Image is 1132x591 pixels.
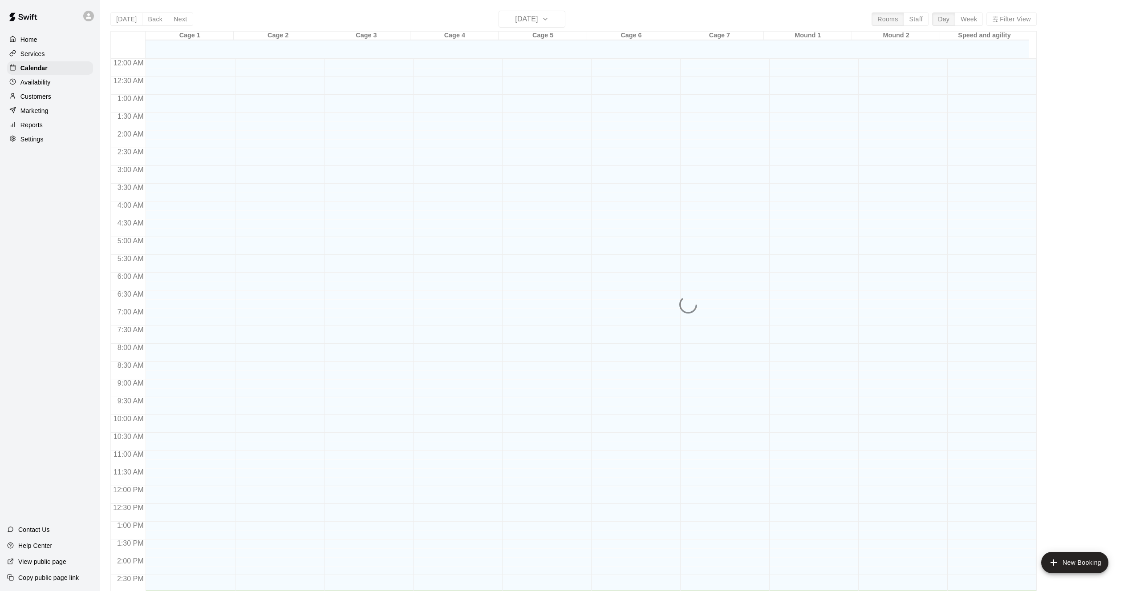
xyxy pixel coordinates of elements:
span: 1:00 AM [115,95,146,102]
span: 4:00 AM [115,201,146,209]
span: 2:30 AM [115,148,146,156]
span: 12:30 PM [111,504,146,511]
div: Mound 2 [852,32,940,40]
span: 2:00 AM [115,130,146,138]
div: Mound 1 [764,32,852,40]
div: Cage 4 [410,32,499,40]
p: Services [20,49,45,58]
p: Reports [20,121,43,129]
span: 1:30 AM [115,113,146,120]
a: Customers [7,90,93,103]
p: Marketing [20,106,49,115]
span: 12:30 AM [111,77,146,84]
span: 8:30 AM [115,362,146,369]
button: add [1041,552,1108,573]
a: Services [7,47,93,60]
a: Calendar [7,61,93,75]
span: 8:00 AM [115,344,146,351]
span: 2:00 PM [115,557,146,565]
p: Copy public page link [18,573,79,582]
span: 12:00 PM [111,486,146,494]
span: 2:30 PM [115,575,146,583]
div: Cage 3 [322,32,410,40]
div: Cage 2 [234,32,322,40]
span: 7:30 AM [115,326,146,334]
span: 10:30 AM [111,433,146,440]
span: 9:30 AM [115,397,146,405]
span: 11:30 AM [111,468,146,476]
a: Availability [7,76,93,89]
span: 1:30 PM [115,539,146,547]
p: View public page [18,557,66,566]
span: 5:30 AM [115,255,146,262]
p: Calendar [20,64,48,72]
span: 6:00 AM [115,273,146,280]
div: Cage 1 [146,32,234,40]
div: Cage 7 [675,32,763,40]
a: Home [7,33,93,46]
span: 10:00 AM [111,415,146,422]
span: 9:00 AM [115,379,146,387]
span: 7:00 AM [115,308,146,316]
div: Cage 6 [587,32,675,40]
span: 1:00 PM [115,522,146,529]
span: 4:30 AM [115,219,146,227]
a: Settings [7,133,93,146]
p: Help Center [18,541,52,550]
p: Customers [20,92,51,101]
a: Reports [7,118,93,132]
span: 3:00 AM [115,166,146,173]
div: Speed and agility [940,32,1028,40]
p: Contact Us [18,525,50,534]
p: Settings [20,135,44,144]
span: 12:00 AM [111,59,146,67]
a: Marketing [7,104,93,117]
p: Availability [20,78,51,87]
span: 6:30 AM [115,290,146,298]
span: 11:00 AM [111,450,146,458]
span: 3:30 AM [115,184,146,191]
span: 5:00 AM [115,237,146,245]
div: Cage 5 [499,32,587,40]
p: Home [20,35,37,44]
